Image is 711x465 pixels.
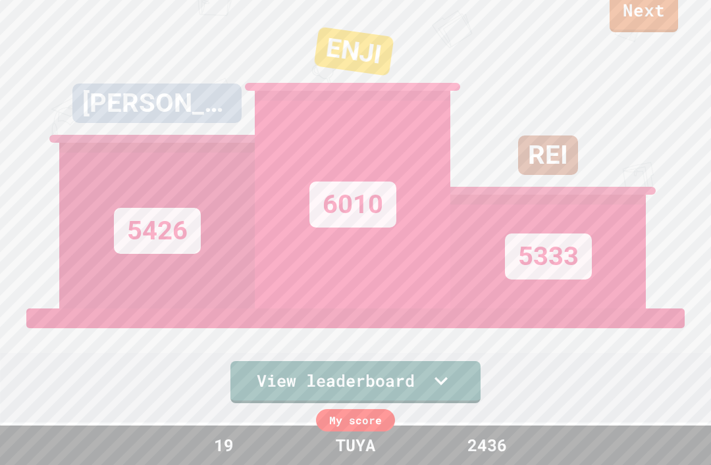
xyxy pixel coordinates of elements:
div: My score [316,409,395,431]
div: 5333 [505,233,592,280]
div: 6010 [309,182,396,228]
div: 5426 [114,208,201,254]
div: ENJI [313,26,394,76]
div: TUYA [323,433,388,458]
a: View leaderboard [230,361,481,403]
div: 2436 [438,433,537,458]
div: 19 [174,433,273,458]
div: [PERSON_NAME] [72,84,242,123]
div: REI [518,135,578,175]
